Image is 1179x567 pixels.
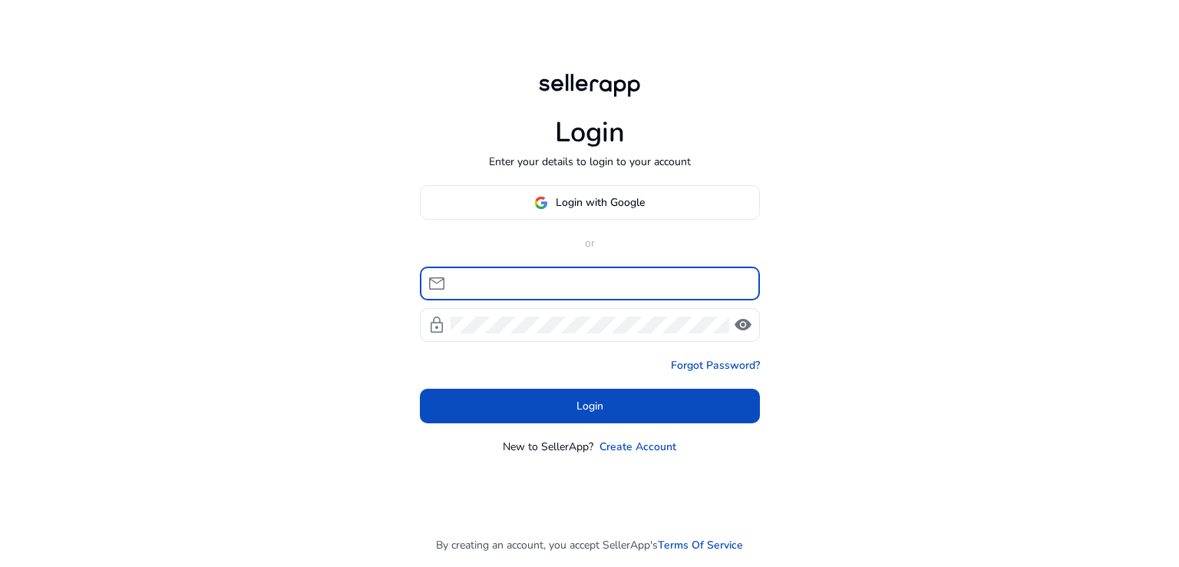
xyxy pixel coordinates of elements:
a: Terms Of Service [658,537,743,553]
span: mail [428,274,446,293]
span: Login with Google [556,194,645,211]
span: visibility [734,316,752,334]
h1: Login [555,116,625,149]
p: or [420,235,760,251]
button: Login [420,389,760,423]
p: Enter your details to login to your account [489,154,691,170]
span: lock [428,316,446,334]
span: Login [576,398,603,414]
p: New to SellerApp? [503,439,593,455]
a: Create Account [599,439,676,455]
a: Forgot Password? [671,357,760,373]
img: google-logo.svg [534,196,548,210]
button: Login with Google [420,185,760,220]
